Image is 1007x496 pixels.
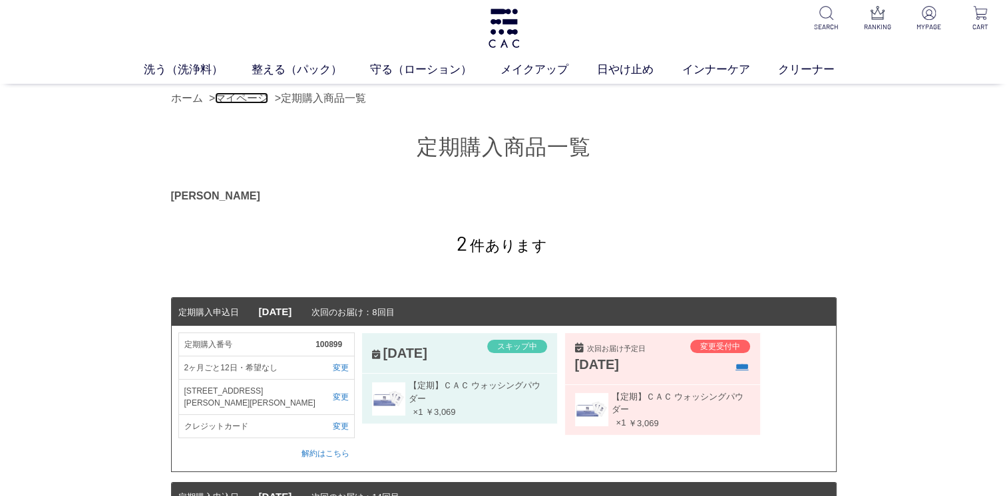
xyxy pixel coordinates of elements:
a: RANKING [861,6,894,32]
div: [DATE] [575,354,682,374]
a: メイクアップ [501,61,597,78]
span: 定期購入番号 [184,338,316,350]
span: [DATE] [259,306,292,317]
a: MYPAGE [912,6,945,32]
span: 100899 [315,338,348,350]
span: 【定期】ＣＡＣ ウォッシングパウダー [405,379,547,405]
a: 守る（ローション） [370,61,501,78]
img: 060004t.jpg [575,393,608,426]
dt: 次回のお届け：8回目 [172,298,836,326]
a: クリーナー [778,61,863,78]
a: 洗う（洗浄料） [144,61,252,78]
a: 変更 [315,362,348,374]
li: > [275,90,369,106]
img: 060004t.jpg [372,382,405,416]
span: 変更受付中 [700,342,740,351]
span: 2 [457,231,467,255]
a: 整える（パック） [252,61,371,78]
span: スキップ中 [497,342,537,351]
a: インナーケア [682,61,779,78]
span: 件あります [457,237,547,254]
span: ￥3,069 [628,418,659,428]
p: CART [964,22,996,32]
a: CART [964,6,996,32]
span: クレジットカード [184,420,316,432]
a: 解約はこちら [302,449,349,458]
img: logo [487,9,521,48]
div: [DATE] [372,346,427,360]
h1: 定期購入商品一覧 [171,133,837,162]
span: 定期購入申込日 [178,307,239,317]
div: 次回お届け予定日 [575,343,682,354]
a: 日やけ止め [597,61,682,78]
span: [STREET_ADDRESS][PERSON_NAME][PERSON_NAME] [184,385,316,409]
span: ×1 [405,406,423,419]
p: SEARCH [810,22,843,32]
span: ×1 [608,416,626,430]
a: ホーム [171,92,203,104]
p: RANKING [861,22,894,32]
a: 定期購入商品一覧 [281,92,366,104]
span: ￥3,069 [425,407,456,417]
div: [PERSON_NAME] [171,188,837,204]
a: 変更 [315,391,348,403]
a: SEARCH [810,6,843,32]
a: マイページ [215,92,268,104]
p: MYPAGE [912,22,945,32]
li: > [209,90,272,106]
a: 変更 [315,420,348,432]
span: 2ヶ月ごと12日・希望なし [184,362,316,374]
span: 【定期】ＣＡＣ ウォッシングパウダー [608,390,750,416]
